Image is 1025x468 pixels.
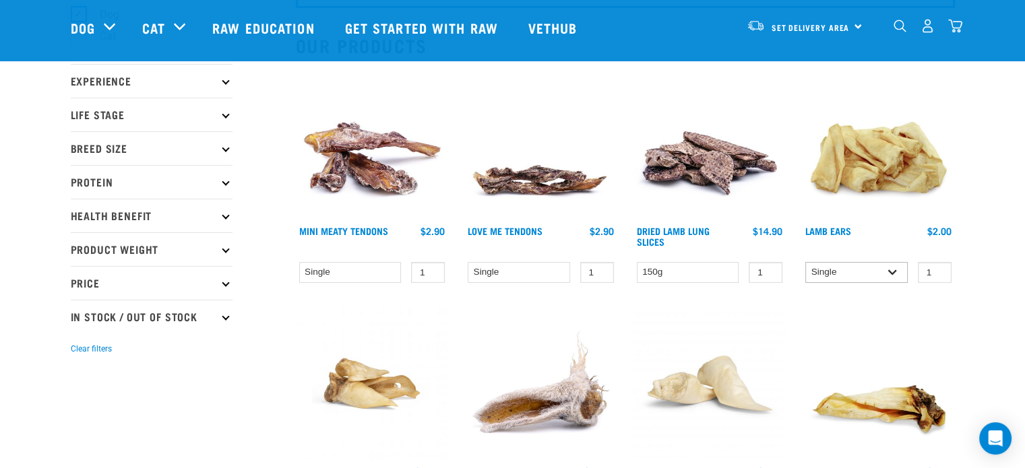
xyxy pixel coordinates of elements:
img: Pile Of Love Tendons For Pets [464,67,617,220]
p: Health Benefit [71,199,232,232]
img: 1289 Mini Tendons 01 [296,67,449,220]
p: In Stock / Out Of Stock [71,300,232,333]
a: Lamb Ears [805,228,851,233]
p: Price [71,266,232,300]
p: Product Weight [71,232,232,266]
img: Lamb Ear Dipped Liver [296,307,449,460]
a: Get started with Raw [332,1,515,55]
p: Protein [71,165,232,199]
div: $2.00 [927,226,952,236]
img: home-icon-1@2x.png [894,20,906,32]
a: Dried Lamb Lung Slices [637,228,710,244]
a: Raw Education [199,1,331,55]
button: Clear filters [71,343,112,355]
input: 1 [580,262,614,283]
img: 1303 Lamb Lung Slices 01 [633,67,786,220]
div: Open Intercom Messenger [979,422,1012,455]
input: 1 [411,262,445,283]
img: A Deer Ear Treat For Pets [802,307,955,460]
div: $2.90 [421,226,445,236]
a: Dog [71,18,95,38]
a: Mini Meaty Tendons [299,228,388,233]
span: Set Delivery Area [772,25,850,30]
a: Cat [142,18,165,38]
img: user.png [921,19,935,33]
img: Goat Ears [633,307,786,460]
a: Vethub [515,1,594,55]
a: Love Me Tendons [468,228,542,233]
p: Breed Size [71,131,232,165]
input: 1 [749,262,782,283]
img: van-moving.png [747,20,765,32]
div: $14.90 [753,226,782,236]
img: Pile Of Lamb Ears Treat For Pets [802,67,955,220]
img: 1278 Lamb Ears Wool 01 [464,307,617,460]
p: Experience [71,64,232,98]
input: 1 [918,262,952,283]
div: $2.90 [590,226,614,236]
img: home-icon@2x.png [948,19,962,33]
p: Life Stage [71,98,232,131]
